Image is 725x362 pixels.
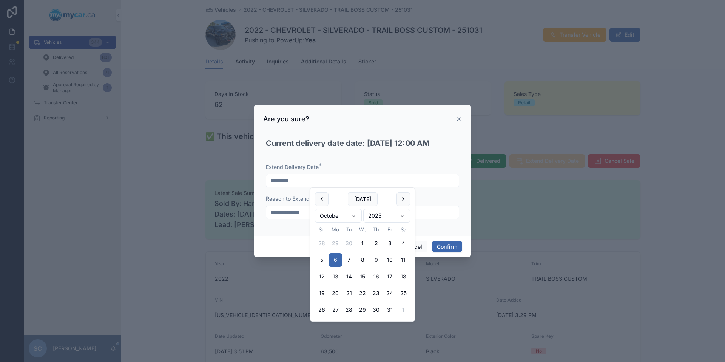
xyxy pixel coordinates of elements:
button: Sunday, October 12th, 2025 [315,270,329,283]
button: Saturday, November 1st, 2025 [396,303,410,317]
button: Saturday, October 25th, 2025 [396,286,410,300]
button: Friday, October 31st, 2025 [383,303,396,317]
th: Friday [383,226,396,234]
button: Thursday, October 9th, 2025 [369,253,383,267]
button: Wednesday, October 15th, 2025 [356,270,369,283]
button: Monday, October 6th, 2025, selected [329,253,342,267]
button: Friday, October 17th, 2025 [383,270,396,283]
button: Tuesday, October 7th, 2025 [342,253,356,267]
button: Tuesday, October 28th, 2025 [342,303,356,317]
button: Wednesday, October 29th, 2025 [356,303,369,317]
button: Friday, October 24th, 2025 [383,286,396,300]
button: Saturday, October 11th, 2025 [396,253,410,267]
button: Sunday, October 26th, 2025 [315,303,329,317]
th: Monday [329,226,342,234]
button: Sunday, October 19th, 2025 [315,286,329,300]
span: Extend Delivery Date [266,164,319,170]
button: Tuesday, October 14th, 2025 [342,270,356,283]
table: October 2025 [315,226,410,317]
button: Wednesday, October 22nd, 2025 [356,286,369,300]
button: Friday, October 3rd, 2025 [383,237,396,250]
th: Saturday [396,226,410,234]
th: Thursday [369,226,383,234]
button: Wednesday, October 8th, 2025 [356,253,369,267]
button: Monday, October 27th, 2025 [329,303,342,317]
th: Wednesday [356,226,369,234]
span: Reason to Extend Delivery Date [266,195,345,202]
button: [DATE] [348,192,378,206]
button: Wednesday, October 1st, 2025 [356,237,369,250]
button: Saturday, October 18th, 2025 [396,270,410,283]
h2: Current delivery date date: [DATE] 12:00 AM [266,138,430,149]
button: Today, Tuesday, September 30th, 2025 [342,237,356,250]
button: Monday, September 29th, 2025 [329,237,342,250]
button: Monday, October 20th, 2025 [329,286,342,300]
button: Thursday, October 30th, 2025 [369,303,383,317]
th: Sunday [315,226,329,234]
h3: Are you sure? [263,114,309,124]
button: Sunday, September 28th, 2025 [315,237,329,250]
button: Friday, October 10th, 2025 [383,253,396,267]
button: Monday, October 13th, 2025 [329,270,342,283]
button: Tuesday, October 21st, 2025 [342,286,356,300]
th: Tuesday [342,226,356,234]
button: Thursday, October 16th, 2025 [369,270,383,283]
button: Thursday, October 2nd, 2025 [369,237,383,250]
button: Confirm [432,241,462,253]
button: Saturday, October 4th, 2025 [396,237,410,250]
button: Thursday, October 23rd, 2025 [369,286,383,300]
button: Sunday, October 5th, 2025 [315,253,329,267]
